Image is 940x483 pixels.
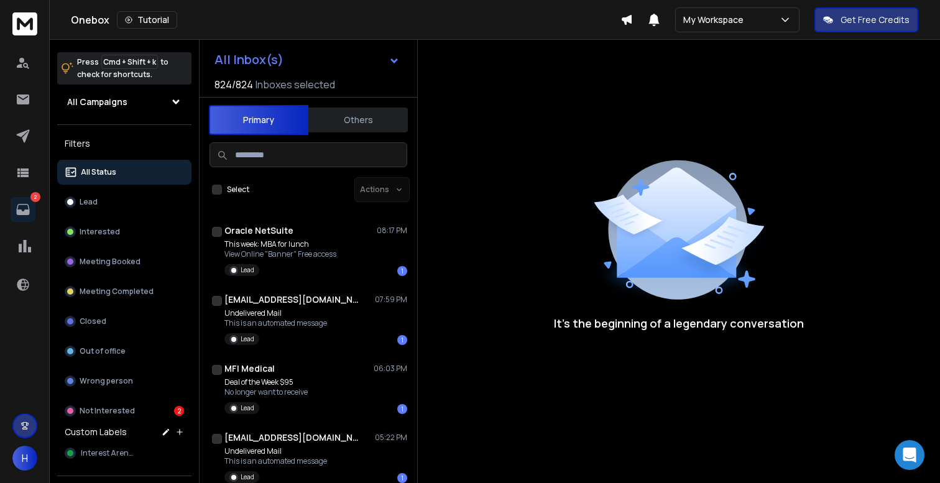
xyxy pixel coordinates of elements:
p: 06:03 PM [374,364,407,374]
div: 1 [397,266,407,276]
p: This is an automated message [224,318,327,328]
p: No longer want to receive [224,387,308,397]
h3: Filters [57,135,191,152]
button: Others [308,106,408,134]
p: Lead [80,197,98,207]
div: Open Intercom Messenger [895,440,924,470]
span: Interest Arena [81,448,134,458]
div: 1 [397,335,407,345]
p: 07:59 PM [375,295,407,305]
button: H [12,446,37,471]
p: Wrong person [80,376,133,386]
p: Out of office [80,346,126,356]
p: Get Free Credits [841,14,910,26]
p: Meeting Completed [80,287,154,297]
h3: Custom Labels [65,426,127,438]
button: Interested [57,219,191,244]
p: Closed [80,316,106,326]
h1: [EMAIL_ADDRESS][DOMAIN_NAME] [224,431,361,444]
label: Select [227,185,249,195]
p: Lead [241,472,254,482]
p: 08:17 PM [377,226,407,236]
h1: MFI Medical [224,362,275,375]
p: Meeting Booked [80,257,141,267]
p: Undelivered Mail [224,446,327,456]
p: View Online "Banner" Free access [224,249,336,259]
button: All Campaigns [57,90,191,114]
p: Lead [241,403,254,413]
button: Lead [57,190,191,214]
p: Lead [241,265,254,275]
span: 824 / 824 [214,77,253,92]
p: Undelivered Mail [224,308,327,318]
p: This is an automated message [224,456,327,466]
button: Tutorial [117,11,177,29]
span: Cmd + Shift + k [101,55,158,69]
button: Wrong person [57,369,191,393]
button: Get Free Credits [814,7,918,32]
button: Out of office [57,339,191,364]
button: All Status [57,160,191,185]
button: Not Interested2 [57,398,191,423]
a: 2 [11,197,35,222]
button: All Inbox(s) [205,47,410,72]
button: Meeting Completed [57,279,191,304]
p: Not Interested [80,406,135,416]
p: This week: MBA for lunch [224,239,336,249]
p: My Workspace [683,14,749,26]
p: 05:22 PM [375,433,407,443]
p: It’s the beginning of a legendary conversation [554,315,804,332]
button: Closed [57,309,191,334]
p: 2 [30,192,40,202]
button: Meeting Booked [57,249,191,274]
h1: All Inbox(s) [214,53,283,66]
div: Onebox [71,11,620,29]
p: Deal of the Week $95 [224,377,308,387]
h3: Inboxes selected [256,77,335,92]
div: 2 [174,406,184,416]
button: Interest Arena [57,441,191,466]
div: 1 [397,404,407,414]
button: Primary [209,105,308,135]
p: Lead [241,334,254,344]
div: 1 [397,473,407,483]
h1: All Campaigns [67,96,127,108]
h1: Oracle NetSuite [224,224,293,237]
h1: [EMAIL_ADDRESS][DOMAIN_NAME] [224,293,361,306]
p: All Status [81,167,116,177]
p: Press to check for shortcuts. [77,56,168,81]
p: Interested [80,227,120,237]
